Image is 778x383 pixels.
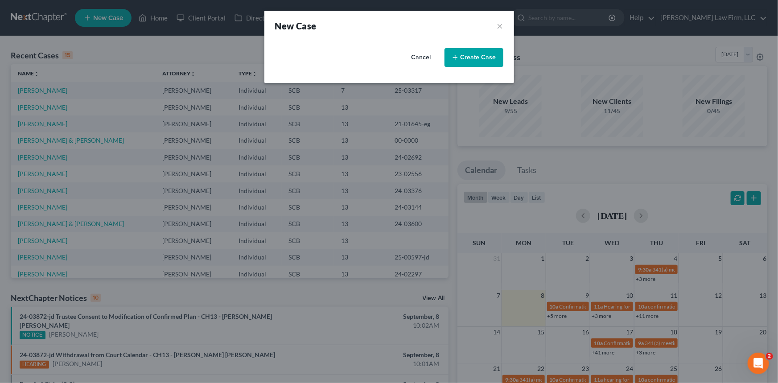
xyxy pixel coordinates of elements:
[748,353,769,374] iframe: Intercom live chat
[497,20,503,32] button: ×
[766,353,773,360] span: 2
[402,49,441,66] button: Cancel
[445,48,503,67] button: Create Case
[275,21,317,31] strong: New Case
